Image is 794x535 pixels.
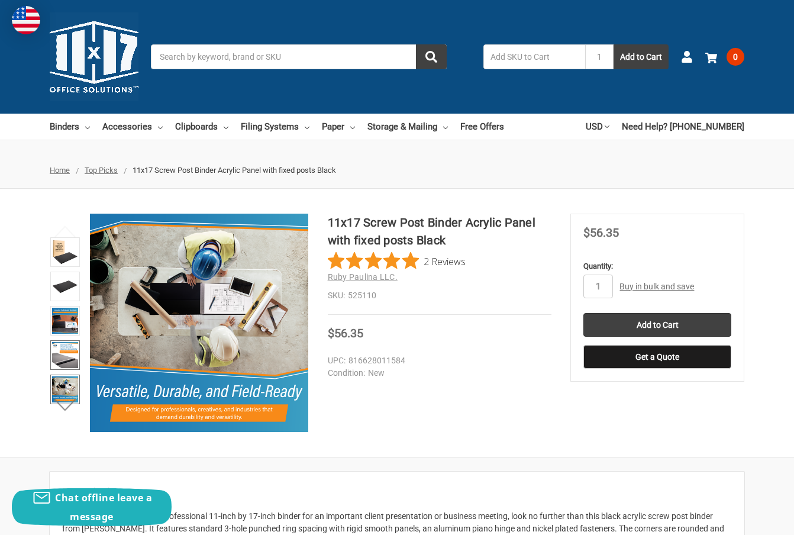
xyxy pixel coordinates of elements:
img: 11x17 Screw Post Binder Acrylic Panel with fixed posts Black [52,342,78,368]
a: Buy in bulk and save [619,282,694,291]
button: Next [47,393,83,417]
a: Binders [50,114,90,140]
a: Ruby Paulina LLC. [328,272,398,282]
span: 11x17 Screw Post Binder Acrylic Panel with fixed posts Black [133,166,336,175]
dt: Condition: [328,367,365,379]
img: 11x17.com [50,12,138,101]
a: Paper [322,114,355,140]
h1: 11x17 Screw Post Binder Acrylic Panel with fixed posts Black [328,214,551,249]
button: Get a Quote [583,345,731,369]
img: duty and tax information for United States [12,6,40,34]
span: Chat offline leave a message [55,491,152,523]
dt: SKU: [328,289,345,302]
a: Storage & Mailing [367,114,448,140]
span: $56.35 [583,225,619,240]
input: Add to Cart [583,313,731,337]
span: 0 [727,48,744,66]
button: Chat offline leave a message [12,488,172,526]
label: Quantity: [583,260,731,272]
a: Filing Systems [241,114,309,140]
img: Ruby Paulina 11x17 1" Angle-D Ring, White Acrylic Binder (515180) [52,308,78,334]
span: 2 Reviews [424,252,466,270]
a: USD [586,114,609,140]
img: 11x17 Screw Post Binder Acrylic Panel with fixed posts Black [52,376,78,402]
input: Add SKU to Cart [483,44,585,69]
a: Top Picks [85,166,118,175]
h2: Description [62,484,732,502]
a: Accessories [102,114,163,140]
a: Home [50,166,70,175]
input: Search by keyword, brand or SKU [151,44,447,69]
a: Need Help? [PHONE_NUMBER] [622,114,744,140]
dd: 816628011584 [328,354,546,367]
dd: 525110 [328,289,551,302]
img: 11x17 Screw Post Binder Acrylic Panel with fixed posts Black [52,273,78,299]
dd: New [328,367,546,379]
button: Rated 5 out of 5 stars from 2 reviews. Jump to reviews. [328,252,466,270]
a: Free Offers [460,114,504,140]
img: 11x17 Screw Post Binder Acrylic Panel with fixed posts Black [52,239,78,265]
a: Clipboards [175,114,228,140]
button: Previous [47,220,83,243]
span: $56.35 [328,326,363,340]
button: Add to Cart [614,44,669,69]
a: 0 [705,41,744,72]
img: 11x17 Screw Post Binder Acrylic Panel with fixed posts Black [90,214,308,432]
dt: UPC: [328,354,346,367]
